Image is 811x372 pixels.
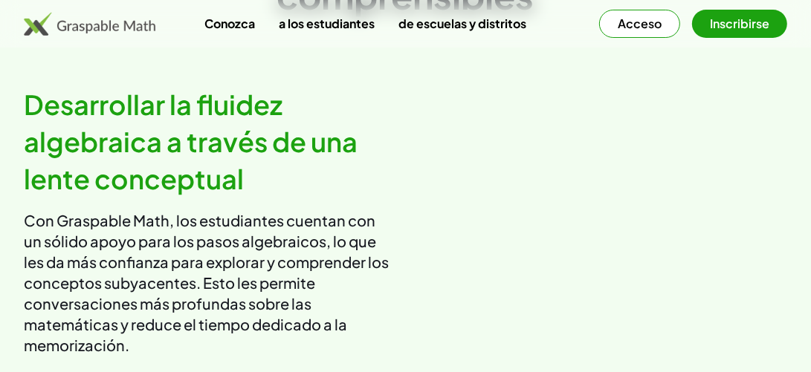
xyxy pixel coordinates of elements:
[710,16,769,31] font: Inscribirse
[279,16,375,31] font: a los estudiantes
[599,10,680,38] button: Acceso
[692,10,787,38] button: Inscribirse
[24,211,389,354] font: Con Graspable Math, los estudiantes cuentan con un sólido apoyo para los pasos algebraicos, lo qu...
[193,10,267,37] a: Conozca
[267,10,387,37] a: a los estudiantes
[387,10,538,37] a: de escuelas y distritos
[618,16,662,31] font: Acceso
[24,88,358,196] font: Desarrollar la fluidez algebraica a través de una lente conceptual
[398,16,526,31] font: de escuelas y distritos
[204,16,255,31] font: Conozca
